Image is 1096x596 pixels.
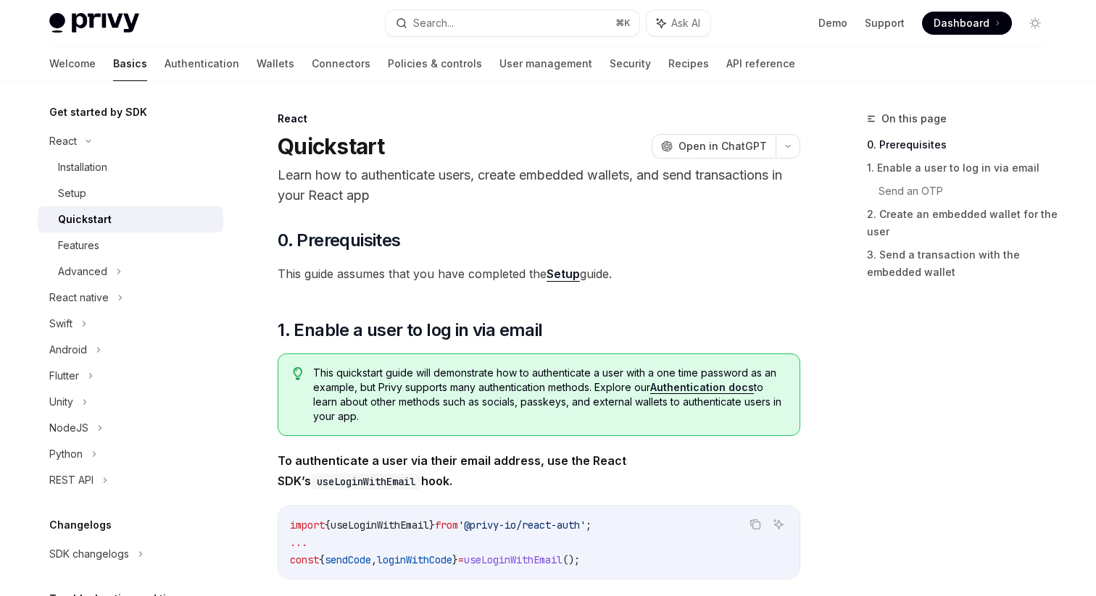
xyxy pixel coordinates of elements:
span: } [452,553,458,566]
div: Search... [413,14,454,32]
a: Wallets [257,46,294,81]
button: Copy the contents from the code block [746,515,765,534]
a: Security [610,46,651,81]
a: 0. Prerequisites [867,133,1058,156]
div: REST API [49,471,94,489]
div: NodeJS [49,419,88,437]
span: (); [562,553,580,566]
div: Installation [58,159,107,176]
span: '@privy-io/react-auth' [458,519,586,532]
h5: Get started by SDK [49,104,147,121]
code: useLoginWithEmail [311,474,421,490]
span: useLoginWithEmail [331,519,429,532]
div: Android [49,341,87,358]
button: Open in ChatGPT [652,134,776,159]
div: Python [49,445,83,463]
a: Authentication docs [650,381,754,394]
a: Policies & controls [388,46,482,81]
a: Send an OTP [879,180,1058,203]
a: Installation [38,154,223,180]
span: On this page [881,110,947,127]
a: Quickstart [38,206,223,232]
div: Unity [49,393,73,411]
a: Support [865,16,905,30]
button: Toggle dark mode [1024,12,1047,35]
span: ; [586,519,591,532]
a: Basics [113,46,147,81]
a: 2. Create an embedded wallet for the user [867,203,1058,243]
span: 1. Enable a user to log in via email [278,319,542,342]
span: sendCode [325,553,371,566]
a: Setup [38,180,223,206]
a: Authentication [165,46,239,81]
button: Ask AI [769,515,788,534]
div: Quickstart [58,211,112,228]
a: API reference [726,46,795,81]
button: Ask AI [647,10,710,36]
h1: Quickstart [278,133,385,159]
span: This quickstart guide will demonstrate how to authenticate a user with a one time password as an ... [313,366,785,424]
span: import [290,519,325,532]
span: Dashboard [934,16,989,30]
span: const [290,553,319,566]
a: Setup [547,266,580,282]
a: Demo [818,16,847,30]
span: 0. Prerequisites [278,229,400,252]
div: React [278,112,800,126]
div: Flutter [49,367,79,385]
h5: Changelogs [49,516,112,534]
span: ⌘ K [615,17,631,29]
div: React native [49,289,109,306]
span: , [371,553,377,566]
span: { [325,519,331,532]
span: } [429,519,435,532]
a: Features [38,232,223,259]
a: User management [499,46,592,81]
div: Advanced [58,263,107,280]
strong: To authenticate a user via their email address, use the React SDK’s hook. [278,453,626,488]
span: This guide assumes that you have completed the guide. [278,264,800,284]
span: ... [290,536,307,549]
span: { [319,553,325,566]
div: Swift [49,315,72,332]
a: Recipes [668,46,709,81]
a: Connectors [312,46,370,81]
span: Open in ChatGPT [678,139,767,154]
div: SDK changelogs [49,545,129,563]
a: 3. Send a transaction with the embedded wallet [867,243,1058,284]
div: Features [58,237,99,254]
a: Dashboard [922,12,1012,35]
a: 1. Enable a user to log in via email [867,156,1058,180]
span: from [435,519,458,532]
span: Ask AI [671,16,700,30]
a: Welcome [49,46,96,81]
img: light logo [49,13,139,33]
svg: Tip [293,367,303,380]
span: loginWithCode [377,553,452,566]
p: Learn how to authenticate users, create embedded wallets, and send transactions in your React app [278,165,800,206]
button: Search...⌘K [386,10,639,36]
span: useLoginWithEmail [464,553,562,566]
div: Setup [58,185,86,202]
div: React [49,133,77,150]
span: = [458,553,464,566]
